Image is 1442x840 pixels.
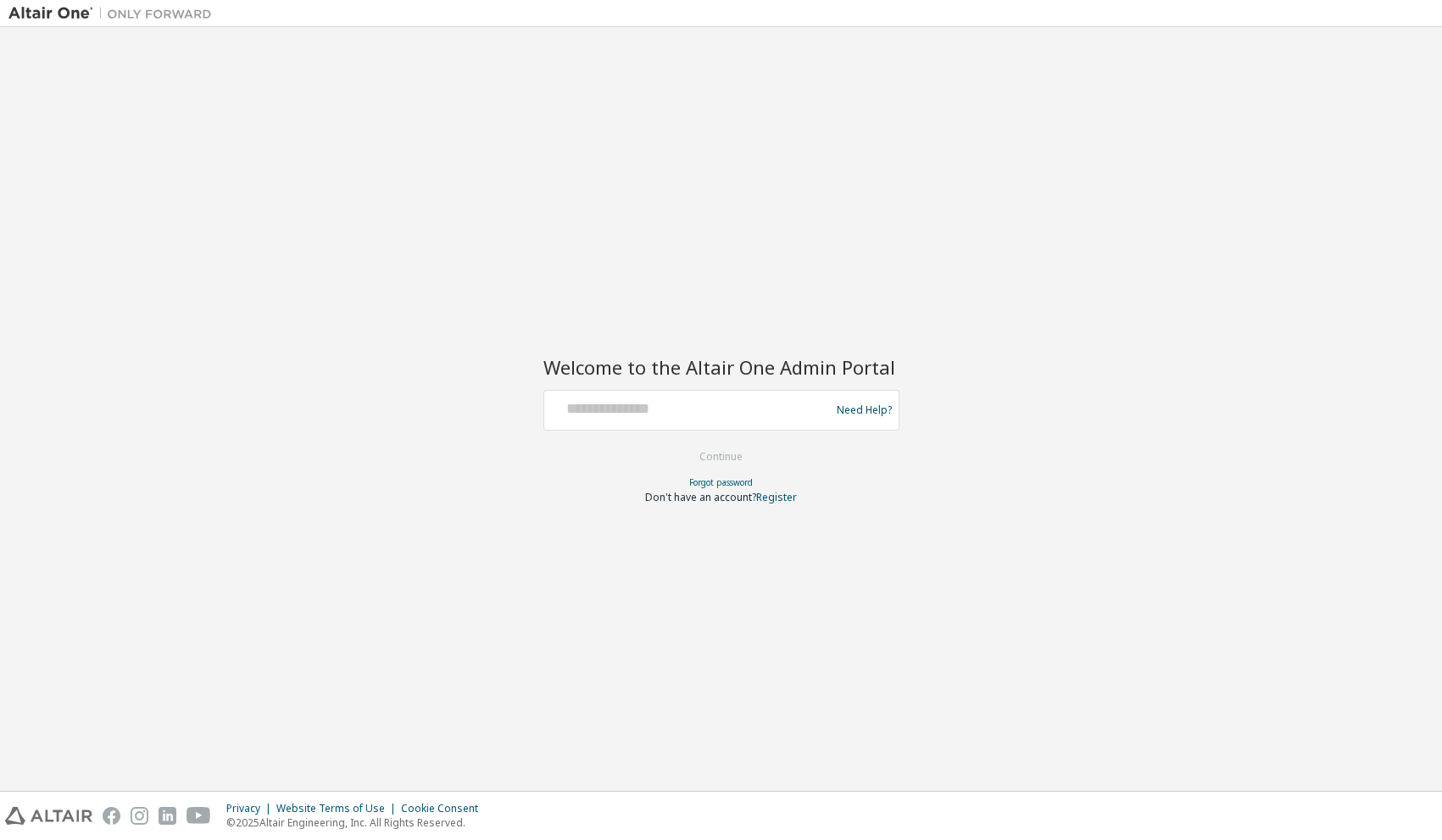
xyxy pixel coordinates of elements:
[401,802,488,815] div: Cookie Consent
[226,802,276,815] div: Privacy
[756,490,797,504] a: Register
[543,355,899,379] h2: Welcome to the Altair One Admin Portal
[131,807,148,825] img: instagram.svg
[187,807,211,825] img: youtube.svg
[8,5,220,22] img: Altair One
[103,807,120,825] img: facebook.svg
[645,490,756,504] span: Don't have an account?
[689,476,753,488] a: Forgot password
[5,807,92,825] img: altair_logo.svg
[837,409,892,410] a: Need Help?
[226,815,488,830] p: © 2025 Altair Engineering, Inc. All Rights Reserved.
[276,802,401,815] div: Website Terms of Use
[159,807,176,825] img: linkedin.svg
